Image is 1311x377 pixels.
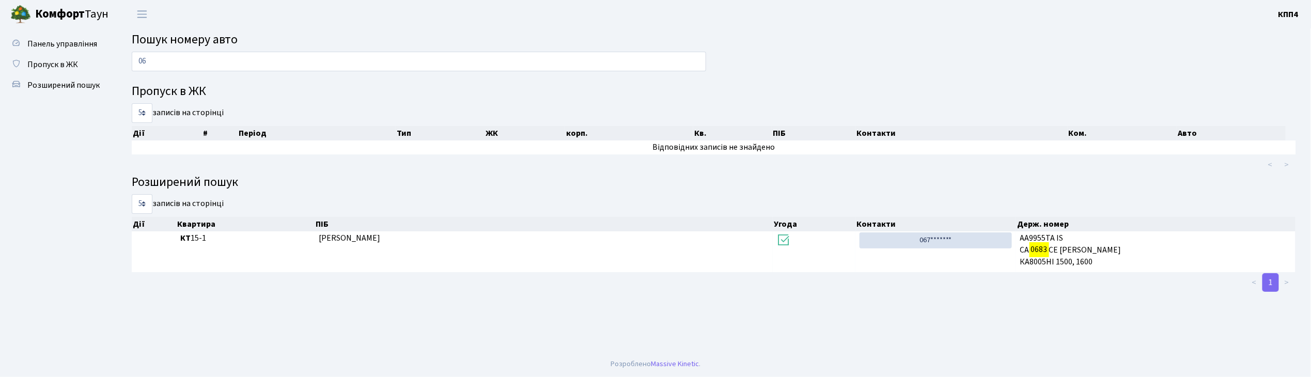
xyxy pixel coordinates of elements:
[132,30,238,49] span: Пошук номеру авто
[5,75,108,96] a: Розширений пошук
[856,217,1016,231] th: Контакти
[1278,8,1299,21] a: КПП4
[129,6,155,23] button: Переключити навігацію
[1068,126,1177,140] th: Ком.
[132,194,224,214] label: записів на сторінці
[27,59,78,70] span: Пропуск в ЖК
[856,126,1068,140] th: Контакти
[1278,9,1299,20] b: КПП4
[1020,232,1291,268] span: АА9955ТА IS CA CE [PERSON_NAME] КА8005НІ 1500, 1600
[10,4,31,25] img: logo.png
[651,358,699,369] a: Massive Kinetic
[1029,242,1049,257] mark: 0683
[485,126,565,140] th: ЖК
[238,126,396,140] th: Період
[35,6,85,22] b: Комфорт
[1177,126,1285,140] th: Авто
[132,84,1296,99] h4: Пропуск в ЖК
[35,6,108,23] span: Таун
[132,103,152,123] select: записів на сторінці
[5,54,108,75] a: Пропуск в ЖК
[27,38,97,50] span: Панель управління
[132,52,706,71] input: Пошук
[319,232,380,244] span: [PERSON_NAME]
[1016,217,1296,231] th: Держ. номер
[180,232,310,244] span: 15-1
[132,140,1296,154] td: Відповідних записів не знайдено
[176,217,315,231] th: Квартира
[132,103,224,123] label: записів на сторінці
[132,126,202,140] th: Дії
[180,232,191,244] b: КТ
[132,175,1296,190] h4: Розширений пошук
[27,80,100,91] span: Розширений пошук
[773,217,856,231] th: Угода
[1262,273,1279,292] a: 1
[315,217,773,231] th: ПІБ
[132,217,176,231] th: Дії
[565,126,693,140] th: корп.
[202,126,238,140] th: #
[5,34,108,54] a: Панель управління
[611,358,700,370] div: Розроблено .
[396,126,485,140] th: Тип
[693,126,772,140] th: Кв.
[772,126,855,140] th: ПІБ
[132,194,152,214] select: записів на сторінці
